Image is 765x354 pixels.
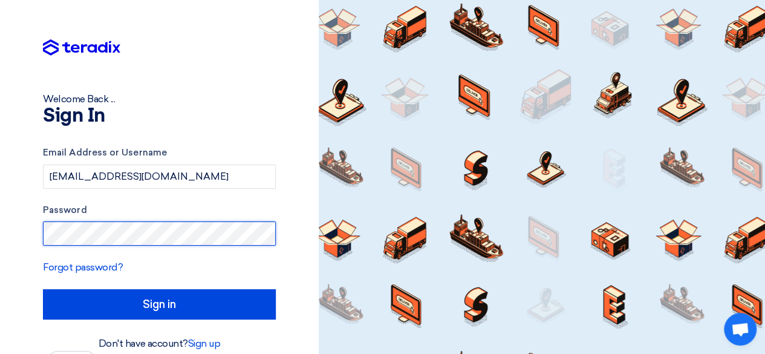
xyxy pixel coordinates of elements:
a: Sign up [188,338,221,349]
div: Open chat [724,313,757,346]
h1: Sign In [43,107,276,126]
div: Don't have account? [43,336,276,351]
label: Password [43,203,276,217]
input: Sign in [43,289,276,320]
input: Enter your business email or username [43,165,276,189]
div: Welcome Back ... [43,92,276,107]
a: Forgot password? [43,261,123,273]
img: Teradix logo [43,39,120,56]
label: Email Address or Username [43,146,276,160]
